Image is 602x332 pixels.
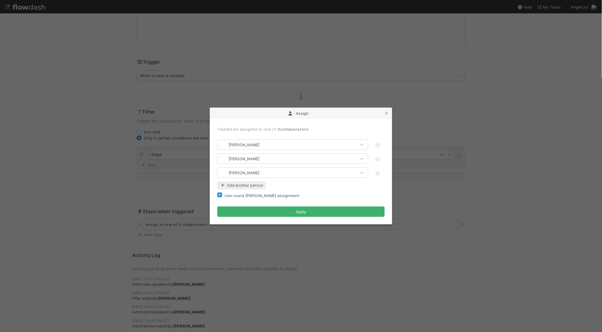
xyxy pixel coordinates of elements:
span: [PERSON_NAME] [229,156,259,161]
span: [PERSON_NAME] [229,170,259,175]
img: avatar_09723091-72f1-4609-a252-562f76d82c66.png [221,142,227,148]
div: Assign [210,108,392,119]
button: Add another person [217,182,266,189]
label: Use round [PERSON_NAME] assignment [225,192,299,199]
span: [PERSON_NAME] [229,142,259,147]
img: avatar_d89a0a80-047e-40c9-bdc2-a2d44e645fd3.png [221,156,227,162]
img: avatar_dd78c015-5c19-403d-b5d7-976f9c2ba6b3.png [221,170,227,176]
button: Apply [217,207,385,217]
span: 3 collaborators [277,127,309,132]
div: Task will be assigned to one of [217,126,385,132]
